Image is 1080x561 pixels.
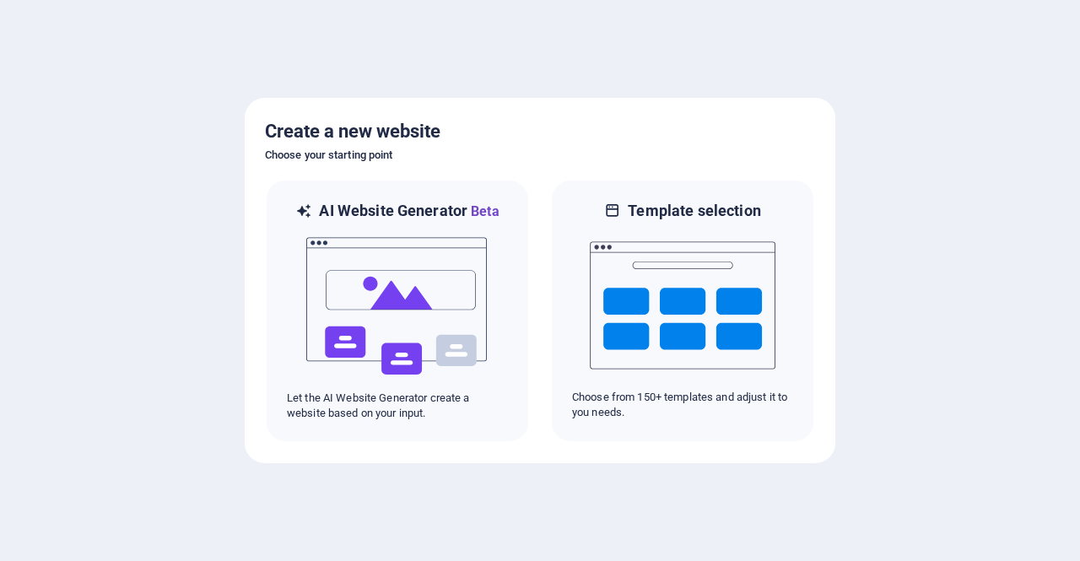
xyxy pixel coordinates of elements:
div: AI Website GeneratorBetaaiLet the AI Website Generator create a website based on your input. [265,179,530,443]
h6: AI Website Generator [319,201,499,222]
h5: Create a new website [265,118,815,145]
h6: Template selection [628,201,760,221]
span: Beta [467,203,499,219]
p: Choose from 150+ templates and adjust it to you needs. [572,390,793,420]
div: Template selectionChoose from 150+ templates and adjust it to you needs. [550,179,815,443]
h6: Choose your starting point [265,145,815,165]
img: ai [305,222,490,391]
p: Let the AI Website Generator create a website based on your input. [287,391,508,421]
